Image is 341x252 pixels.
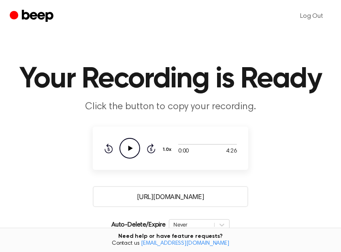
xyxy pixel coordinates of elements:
button: 1.0x [162,143,175,157]
span: 0:00 [178,147,189,156]
div: Never [173,221,210,229]
p: Auto-Delete/Expire [111,220,166,230]
a: Beep [10,8,55,24]
h1: Your Recording is Ready [10,65,331,94]
a: [EMAIL_ADDRESS][DOMAIN_NAME] [141,241,229,246]
span: Contact us [5,240,336,248]
span: 4:26 [226,147,237,156]
a: Log Out [292,6,331,26]
p: Click the button to copy your recording. [15,100,326,114]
